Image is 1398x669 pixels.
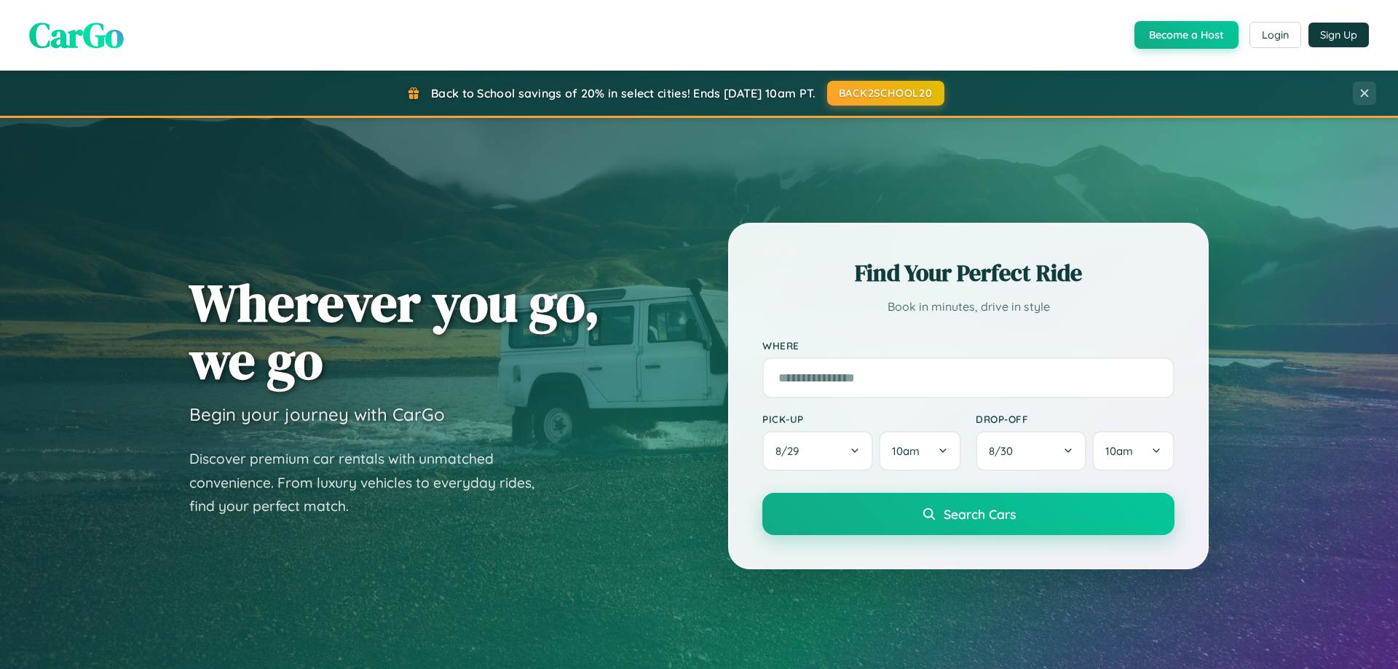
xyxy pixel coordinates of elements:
span: CarGo [29,11,124,59]
label: Where [762,339,1174,352]
label: Drop-off [976,413,1174,425]
button: 8/30 [976,431,1086,471]
p: Book in minutes, drive in style [762,296,1174,317]
button: Become a Host [1134,21,1239,49]
p: Discover premium car rentals with unmatched convenience. From luxury vehicles to everyday rides, ... [189,447,553,518]
h3: Begin your journey with CarGo [189,403,445,425]
span: 10am [892,444,920,458]
button: Search Cars [762,493,1174,535]
label: Pick-up [762,413,961,425]
h2: Find Your Perfect Ride [762,257,1174,289]
button: 10am [1092,431,1174,471]
button: Sign Up [1308,23,1369,47]
span: 8 / 30 [989,444,1020,458]
button: 10am [879,431,961,471]
button: BACK2SCHOOL20 [827,81,944,106]
button: 8/29 [762,431,873,471]
span: Back to School savings of 20% in select cities! Ends [DATE] 10am PT. [431,86,815,100]
span: 10am [1105,444,1133,458]
span: 8 / 29 [775,444,806,458]
button: Login [1249,22,1301,48]
h1: Wherever you go, we go [189,274,600,389]
span: Search Cars [944,506,1016,522]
